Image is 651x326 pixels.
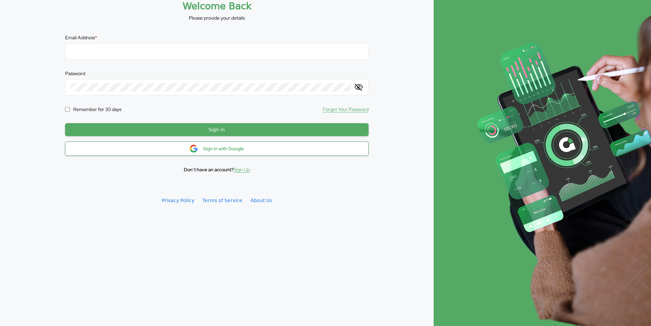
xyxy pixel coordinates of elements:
div: Password [65,70,85,77]
span: Sign Up [234,167,250,173]
div: Don’t have an account? [65,167,369,173]
a: Privacy Policy [162,197,194,204]
img: google-login [190,145,198,153]
div: Sign in [65,123,369,136]
div: Email Address [65,35,97,41]
a: About Us [251,197,272,204]
div: Welcome Back [182,1,251,12]
a: Terms of Service [202,197,242,204]
div: Sign in with Google [203,146,244,152]
div: Forget Your Password [323,106,369,112]
div: Remember for 30 days [73,106,121,112]
div: Please provide your details [189,15,245,21]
